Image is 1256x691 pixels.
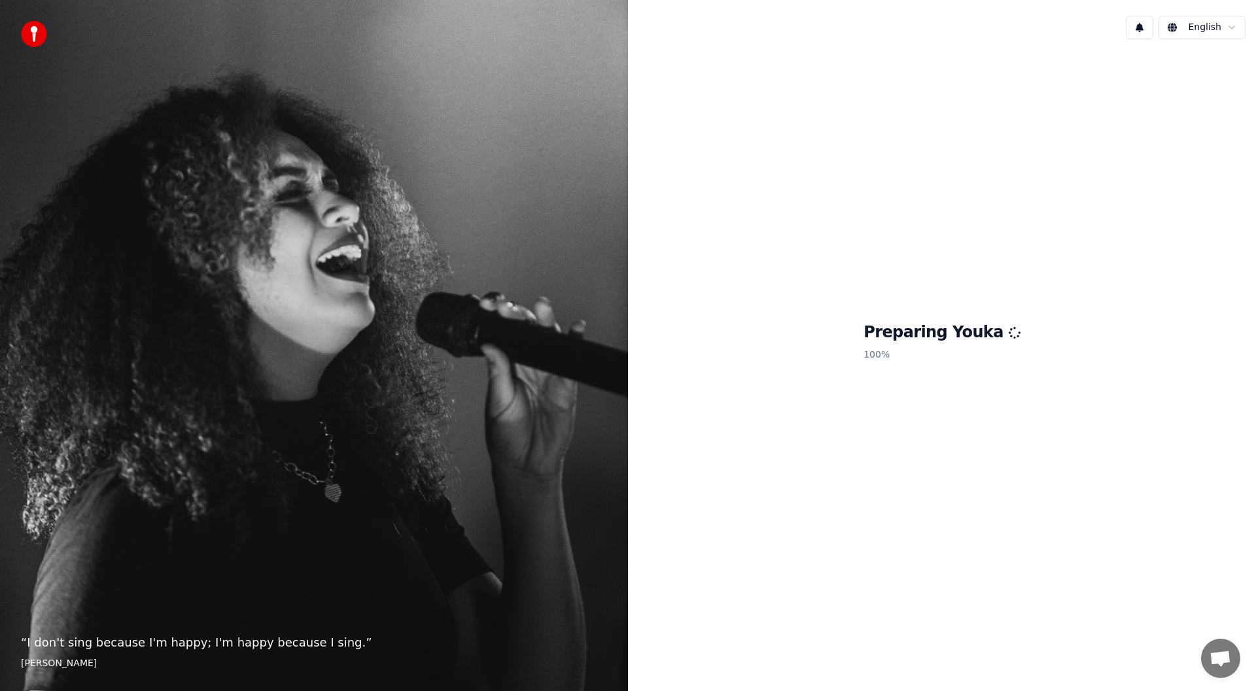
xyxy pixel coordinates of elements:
[1201,639,1240,678] div: Open chat
[863,322,1020,343] h1: Preparing Youka
[21,633,607,652] p: “ I don't sing because I'm happy; I'm happy because I sing. ”
[21,21,47,47] img: youka
[863,343,1020,367] p: 100 %
[21,657,607,670] footer: [PERSON_NAME]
